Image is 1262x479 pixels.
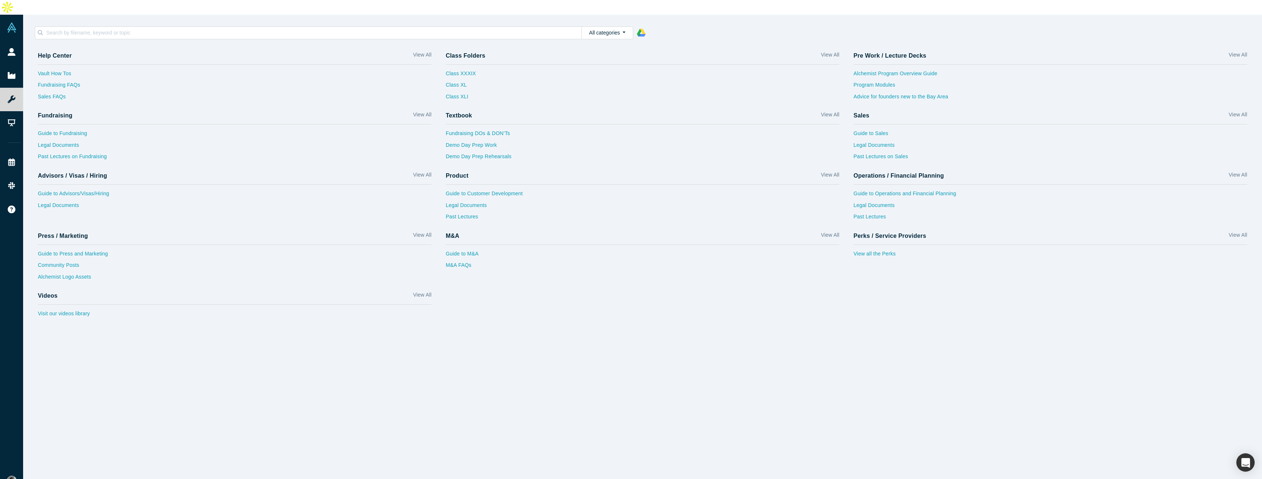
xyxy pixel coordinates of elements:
[854,172,944,179] h4: Operations / Financial Planning
[446,261,839,273] a: M&A FAQs
[1229,171,1247,182] a: View All
[413,171,431,182] a: View All
[446,141,839,153] a: Demo Day Prep Work
[38,292,58,299] h4: Videos
[38,52,72,59] h4: Help Center
[446,112,472,119] h4: Textbook
[854,232,926,239] h4: Perks / Service Providers
[446,213,839,225] a: Past Lectures
[38,202,431,213] a: Legal Documents
[854,153,1247,164] a: Past Lectures on Sales
[38,141,431,153] a: Legal Documents
[38,70,431,81] a: Vault How Tos
[38,190,431,202] a: Guide to Advisors/Visas/Hiring
[446,202,839,213] a: Legal Documents
[854,130,1247,141] a: Guide to Sales
[446,93,476,105] a: Class XLI
[38,130,431,141] a: Guide to Fundraising
[446,130,839,141] a: Fundraising DOs & DON’Ts
[38,93,431,105] a: Sales FAQs
[38,273,431,285] a: Alchemist Logo Assets
[854,202,1247,213] a: Legal Documents
[446,172,468,179] h4: Product
[38,310,431,322] a: Visit our videos library
[446,81,476,93] a: Class XL
[1229,111,1247,121] a: View All
[821,231,839,242] a: View All
[413,231,431,242] a: View All
[854,190,1247,202] a: Guide to Operations and Financial Planning
[413,51,431,62] a: View All
[446,250,839,262] a: Guide to M&A
[38,81,431,93] a: Fundraising FAQs
[446,153,839,164] a: Demo Day Prep Rehearsals
[581,26,633,39] button: All categories
[821,51,839,62] a: View All
[38,153,431,164] a: Past Lectures on Fundraising
[7,22,17,33] img: Alchemist Vault Logo
[38,172,107,179] h4: Advisors / Visas / Hiring
[854,70,1247,81] a: Alchemist Program Overview Guide
[854,112,869,119] h4: Sales
[38,232,88,239] h4: Press / Marketing
[854,141,1247,153] a: Legal Documents
[45,28,581,37] input: Search by filename, keyword or topic
[38,261,431,273] a: Community Posts
[854,52,926,59] h4: Pre Work / Lecture Decks
[38,112,72,119] h4: Fundraising
[446,190,839,202] a: Guide to Customer Development
[1229,51,1247,62] a: View All
[821,171,839,182] a: View All
[854,81,1247,93] a: Program Modules
[821,111,839,121] a: View All
[413,291,431,302] a: View All
[446,232,459,239] h4: M&A
[446,52,485,59] h4: Class Folders
[1229,231,1247,242] a: View All
[854,93,1247,105] a: Advice for founders new to the Bay Area
[854,213,1247,225] a: Past Lectures
[854,250,1247,262] a: View all the Perks
[446,70,476,81] a: Class XXXIX
[38,250,431,262] a: Guide to Press and Marketing
[413,111,431,121] a: View All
